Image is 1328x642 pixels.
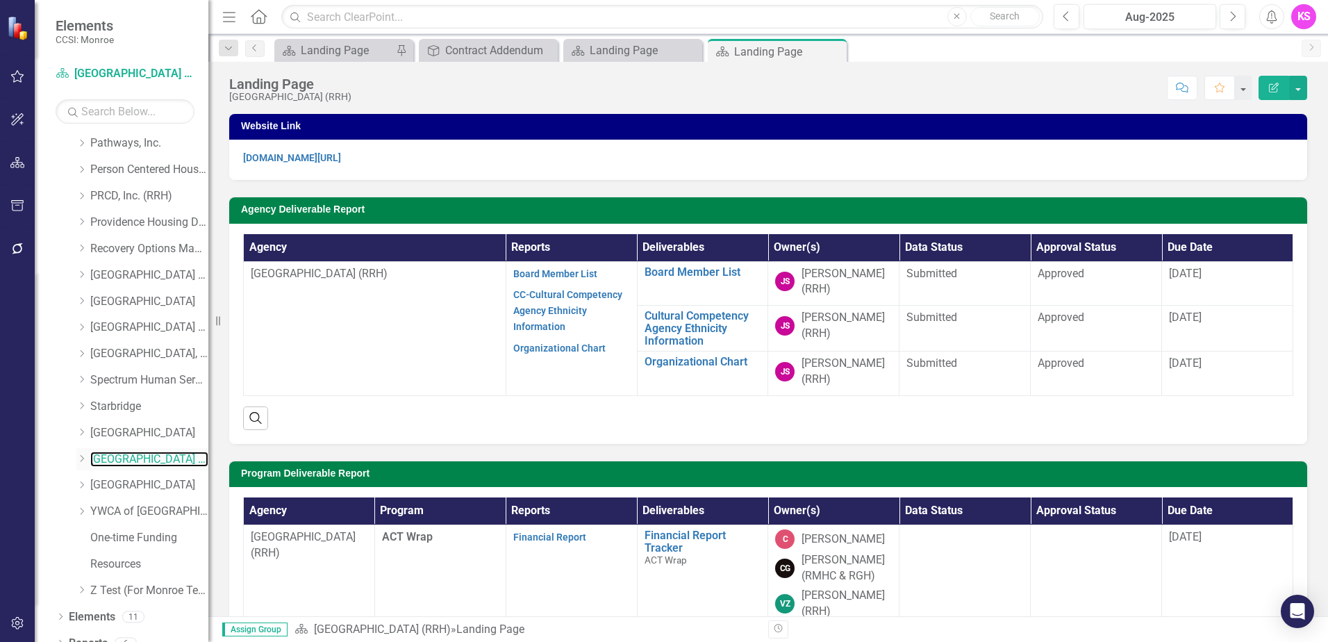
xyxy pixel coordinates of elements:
[637,306,768,352] td: Double-Click to Edit Right Click for Context Menu
[56,34,114,45] small: CCSI: Monroe
[90,294,208,310] a: [GEOGRAPHIC_DATA]
[90,162,208,178] a: Person Centered Housing Options, Inc.
[90,320,208,336] a: [GEOGRAPHIC_DATA] (RRH)
[899,306,1031,352] td: Double-Click to Edit
[7,16,31,40] img: ClearPoint Strategy
[990,10,1020,22] span: Search
[243,152,341,163] a: [DOMAIN_NAME][URL]
[122,611,144,623] div: 11
[899,525,1031,627] td: Double-Click to Edit
[1084,4,1216,29] button: Aug-2025
[90,267,208,283] a: [GEOGRAPHIC_DATA] (RRH)
[645,310,761,347] a: Cultural Competency Agency Ethnicity Information
[1038,267,1084,280] span: Approved
[775,594,795,614] div: VZ
[513,532,586,543] a: Financial Report
[513,343,606,354] a: Organizational Chart
[768,525,899,627] td: Double-Click to Edit
[775,272,795,291] div: JS
[90,504,208,520] a: YWCA of [GEOGRAPHIC_DATA] and [GEOGRAPHIC_DATA]
[645,554,687,566] span: ACT Wrap
[734,43,843,60] div: Landing Page
[637,525,768,627] td: Double-Click to Edit Right Click for Context Menu
[251,266,499,282] p: [GEOGRAPHIC_DATA] (RRH)
[241,204,1300,215] h3: Agency Deliverable Report
[56,17,114,34] span: Elements
[1088,9,1211,26] div: Aug-2025
[56,99,194,124] input: Search Below...
[314,623,451,636] a: [GEOGRAPHIC_DATA] (RRH)
[229,92,351,102] div: [GEOGRAPHIC_DATA] (RRH)
[906,356,957,370] span: Submitted
[90,477,208,493] a: [GEOGRAPHIC_DATA]
[775,559,795,578] div: CG
[768,306,899,352] td: Double-Click to Edit
[56,66,194,82] a: [GEOGRAPHIC_DATA] (RRH)
[1169,311,1202,324] span: [DATE]
[775,529,795,549] div: C
[506,261,637,395] td: Double-Click to Edit
[802,532,885,548] div: [PERSON_NAME]
[802,356,892,388] div: [PERSON_NAME] (RRH)
[1169,530,1202,543] span: [DATE]
[90,425,208,441] a: [GEOGRAPHIC_DATA]
[899,352,1031,396] td: Double-Click to Edit
[637,352,768,396] td: Double-Click to Edit Right Click for Context Menu
[422,42,554,59] a: Contract Addendum
[456,623,524,636] div: Landing Page
[768,261,899,306] td: Double-Click to Edit
[775,316,795,336] div: JS
[645,266,761,279] a: Board Member List
[1038,356,1084,370] span: Approved
[1169,267,1202,280] span: [DATE]
[1031,525,1162,627] td: Double-Click to Edit
[906,311,957,324] span: Submitted
[1162,306,1293,352] td: Double-Click to Edit
[1031,261,1162,306] td: Double-Click to Edit
[970,7,1040,26] button: Search
[90,583,208,599] a: Z Test (For Monroe Testing)
[506,525,637,627] td: Double-Click to Edit
[1281,595,1314,628] div: Open Intercom Messenger
[278,42,392,59] a: Landing Page
[69,609,115,625] a: Elements
[899,261,1031,306] td: Double-Click to Edit
[1162,261,1293,306] td: Double-Click to Edit
[1162,525,1293,627] td: Double-Click to Edit
[802,552,892,584] div: [PERSON_NAME] (RMHC & RGH)
[241,121,1300,131] h3: Website Link
[90,530,208,546] a: One-time Funding
[1031,306,1162,352] td: Double-Click to Edit
[90,135,208,151] a: Pathways, Inc.
[229,76,351,92] div: Landing Page
[90,452,208,468] a: [GEOGRAPHIC_DATA] (RRH)
[775,362,795,381] div: JS
[90,215,208,231] a: Providence Housing Development Corporation
[1162,352,1293,396] td: Double-Click to Edit
[90,372,208,388] a: Spectrum Human Services, Inc.
[768,352,899,396] td: Double-Click to Edit
[637,261,768,306] td: Double-Click to Edit Right Click for Context Menu
[590,42,699,59] div: Landing Page
[90,399,208,415] a: Starbridge
[445,42,554,59] div: Contract Addendum
[244,261,506,395] td: Double-Click to Edit
[645,529,761,554] a: Financial Report Tracker
[382,530,433,543] span: ACT Wrap
[222,623,288,636] span: Assign Group
[90,557,208,573] a: Resources
[513,289,622,332] a: CC-Cultural Competency Agency Ethnicity Information
[90,346,208,362] a: [GEOGRAPHIC_DATA], Inc.
[645,356,761,368] a: Organizational Chart
[802,266,892,298] div: [PERSON_NAME] (RRH)
[1169,356,1202,370] span: [DATE]
[906,267,957,280] span: Submitted
[567,42,699,59] a: Landing Page
[1291,4,1316,29] button: KS
[90,241,208,257] a: Recovery Options Made Easy
[294,622,758,638] div: »
[90,188,208,204] a: PRCD, Inc. (RRH)
[802,310,892,342] div: [PERSON_NAME] (RRH)
[251,529,367,561] p: [GEOGRAPHIC_DATA] (RRH)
